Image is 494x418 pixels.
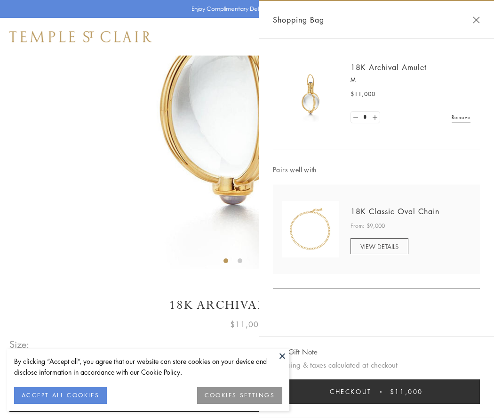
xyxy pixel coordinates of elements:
[351,238,408,254] a: VIEW DETAILS
[351,89,375,99] span: $11,000
[191,4,298,14] p: Enjoy Complimentary Delivery & Returns
[351,75,470,85] p: M
[370,112,379,123] a: Set quantity to 2
[273,14,324,26] span: Shopping Bag
[452,112,470,122] a: Remove
[197,387,282,404] button: COOKIES SETTINGS
[273,346,318,358] button: Add Gift Note
[273,359,480,371] p: Shipping & taxes calculated at checkout
[273,379,480,404] button: Checkout $11,000
[273,164,480,175] span: Pairs well with
[9,337,30,352] span: Size:
[14,387,107,404] button: ACCEPT ALL COOKIES
[282,66,339,122] img: 18K Archival Amulet
[351,112,360,123] a: Set quantity to 0
[351,206,439,217] a: 18K Classic Oval Chain
[9,31,151,42] img: Temple St. Clair
[14,356,282,378] div: By clicking “Accept all”, you agree that our website can store cookies on your device and disclos...
[330,386,372,397] span: Checkout
[9,297,485,313] h1: 18K Archival Amulet
[390,386,423,397] span: $11,000
[351,62,427,72] a: 18K Archival Amulet
[282,201,339,257] img: N88865-OV18
[473,16,480,24] button: Close Shopping Bag
[230,318,264,330] span: $11,000
[351,221,385,231] span: From: $9,000
[360,242,398,251] span: VIEW DETAILS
